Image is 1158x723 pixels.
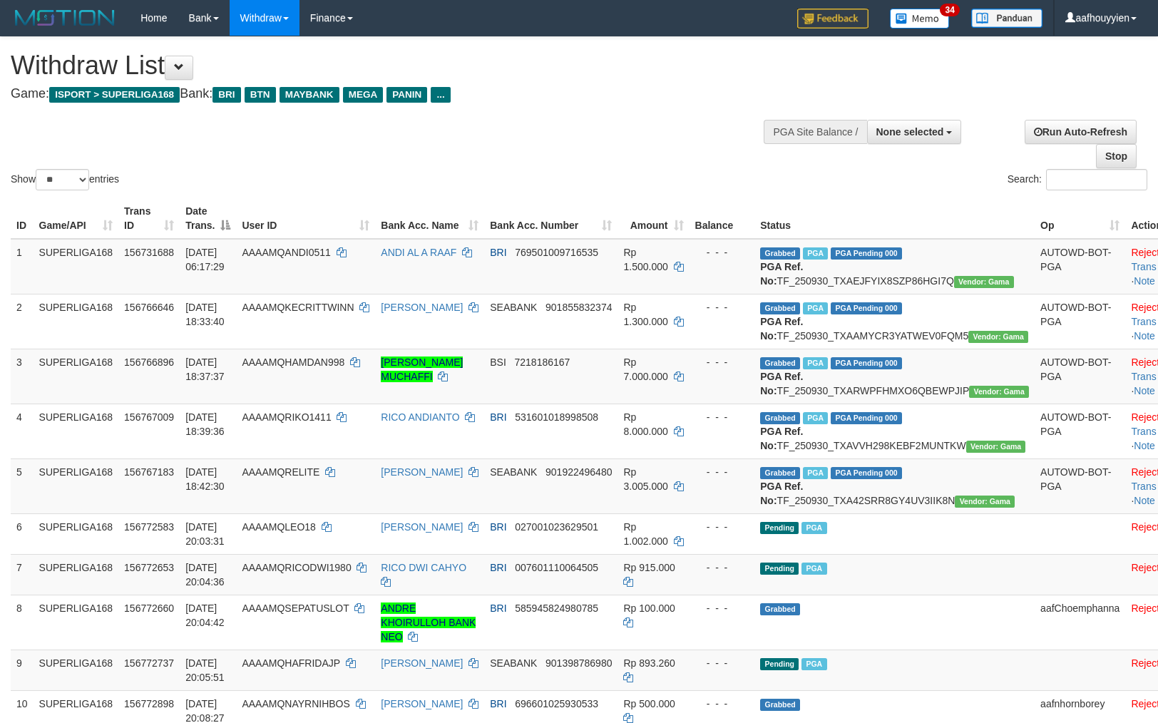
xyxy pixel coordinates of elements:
td: SUPERLIGA168 [34,294,119,349]
span: SEABANK [490,657,537,669]
span: Rp 893.260 [623,657,675,669]
span: PGA Pending [831,467,902,479]
span: 156772737 [124,657,174,669]
span: None selected [876,126,944,138]
a: [PERSON_NAME] [381,521,463,533]
a: Note [1134,275,1155,287]
span: 156766646 [124,302,174,313]
a: Note [1134,495,1155,506]
span: ... [431,87,450,103]
span: Marked by aafheankoy [801,522,826,534]
span: Grabbed [760,247,800,260]
a: [PERSON_NAME] [381,302,463,313]
span: BRI [490,698,506,709]
span: AAAAMQANDI0511 [242,247,331,258]
span: SEABANK [490,302,537,313]
span: AAAAMQHAMDAN998 [242,357,344,368]
td: TF_250930_TXA42SRR8GY4UV3IIK8N [754,458,1035,513]
span: 156766896 [124,357,174,368]
span: Marked by aafheankoy [803,412,828,424]
span: AAAAMQRIKO1411 [242,411,331,423]
span: [DATE] 18:39:36 [185,411,225,437]
label: Show entries [11,169,119,190]
td: 1 [11,239,34,294]
span: Copy 007601110064505 to clipboard [515,562,598,573]
span: MEGA [343,87,384,103]
td: 5 [11,458,34,513]
span: [DATE] 18:42:30 [185,466,225,492]
td: 7 [11,554,34,595]
span: Marked by aafheankoy [803,302,828,314]
span: Grabbed [760,467,800,479]
span: Rp 7.000.000 [623,357,667,382]
td: 2 [11,294,34,349]
a: Run Auto-Refresh [1025,120,1137,144]
div: - - - [695,300,749,314]
b: PGA Ref. No: [760,261,803,287]
span: Rp 1.002.000 [623,521,667,547]
td: TF_250930_TXARWPFHMXO6QBEWPJIP [754,349,1035,404]
th: Op: activate to sort column ascending [1035,198,1125,239]
span: BRI [490,602,506,614]
span: [DATE] 20:03:31 [185,521,225,547]
td: AUTOWD-BOT-PGA [1035,294,1125,349]
span: AAAAMQSEPATUSLOT [242,602,349,614]
th: Balance [690,198,755,239]
div: - - - [695,465,749,479]
span: PGA Pending [831,302,902,314]
span: Copy 901855832374 to clipboard [545,302,612,313]
span: Grabbed [760,302,800,314]
button: None selected [867,120,962,144]
span: Copy 7218186167 to clipboard [514,357,570,368]
td: 9 [11,650,34,690]
span: Vendor URL: https://trx31.1velocity.biz [969,386,1029,398]
a: [PERSON_NAME] MUCHAFFI [381,357,463,382]
div: - - - [695,245,749,260]
th: Bank Acc. Name: activate to sort column ascending [375,198,484,239]
a: RICO DWI CAHYO [381,562,466,573]
span: Vendor URL: https://trx31.1velocity.biz [955,496,1015,508]
h1: Withdraw List [11,51,758,80]
th: Bank Acc. Number: activate to sort column ascending [484,198,618,239]
td: SUPERLIGA168 [34,650,119,690]
span: Copy 696601025930533 to clipboard [515,698,598,709]
span: BRI [212,87,240,103]
span: Grabbed [760,699,800,711]
span: Copy 585945824980785 to clipboard [515,602,598,614]
a: Note [1134,330,1155,342]
div: - - - [695,656,749,670]
span: Rp 8.000.000 [623,411,667,437]
td: SUPERLIGA168 [34,595,119,650]
a: ANDRE KHOIRULLOH BANK NEO [381,602,476,642]
span: BSI [490,357,506,368]
span: BRI [490,562,506,573]
b: PGA Ref. No: [760,481,803,506]
h4: Game: Bank: [11,87,758,101]
span: [DATE] 18:33:40 [185,302,225,327]
span: Copy 901922496480 to clipboard [545,466,612,478]
div: - - - [695,601,749,615]
span: Marked by aafheankoy [801,658,826,670]
td: aafChoemphanna [1035,595,1125,650]
td: 8 [11,595,34,650]
span: Rp 3.005.000 [623,466,667,492]
span: Copy 531601018998508 to clipboard [515,411,598,423]
td: 3 [11,349,34,404]
span: PGA Pending [831,412,902,424]
a: [PERSON_NAME] [381,657,463,669]
span: 156772583 [124,521,174,533]
span: AAAAMQNAYRNIHBOS [242,698,349,709]
a: Note [1134,385,1155,396]
span: ISPORT > SUPERLIGA168 [49,87,180,103]
a: ANDI AL A RAAF [381,247,456,258]
th: Date Trans.: activate to sort column descending [180,198,236,239]
span: BRI [490,521,506,533]
input: Search: [1046,169,1147,190]
span: Pending [760,563,799,575]
a: Stop [1096,144,1137,168]
th: Amount: activate to sort column ascending [618,198,689,239]
span: BRI [490,411,506,423]
span: Grabbed [760,412,800,424]
span: SEABANK [490,466,537,478]
span: 156731688 [124,247,174,258]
